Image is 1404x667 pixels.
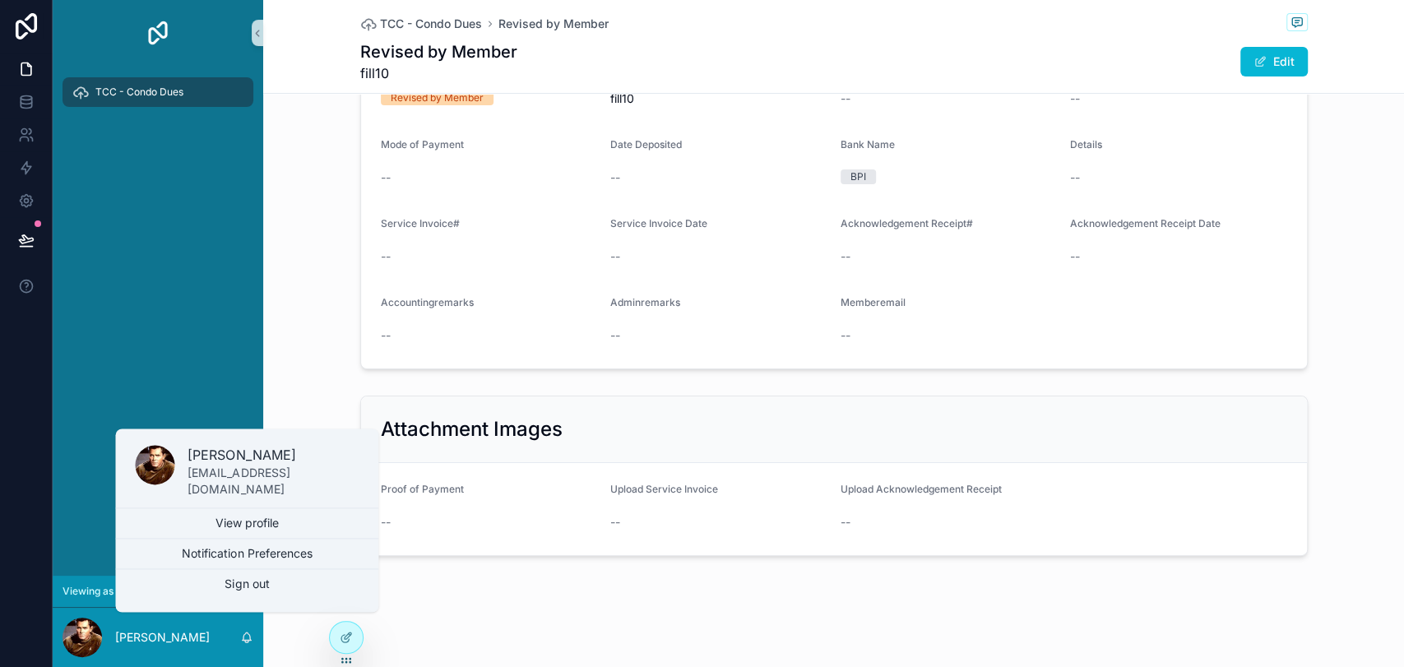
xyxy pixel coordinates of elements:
span: -- [610,248,620,265]
div: scrollable content [53,66,263,128]
span: -- [1070,248,1080,265]
div: Revised by Member [391,90,484,105]
span: Acknowledgement Receipt Date [1070,217,1221,229]
img: App logo [145,20,171,46]
span: fill10 [610,90,827,107]
span: Upload Service Invoice [610,483,718,495]
span: -- [381,248,391,265]
span: Details [1070,138,1102,151]
h1: Revised by Member [360,40,517,63]
span: Accountingremarks [381,296,474,308]
span: -- [841,327,850,344]
button: Notification Preferences [115,539,378,568]
a: TCC - Condo Dues [63,77,253,107]
span: Mode of Payment [381,138,464,151]
p: [EMAIL_ADDRESS][DOMAIN_NAME] [188,465,359,498]
span: Date Deposited [610,138,682,151]
span: -- [841,90,850,107]
span: TCC - Condo Dues [380,16,482,32]
p: [PERSON_NAME] [115,629,210,646]
a: View profile [115,508,378,538]
span: Acknowledgement Receipt# [841,217,973,229]
span: -- [610,169,620,186]
span: -- [610,327,620,344]
span: Viewing as [PERSON_NAME] [63,585,197,598]
button: Sign out [115,569,378,599]
span: -- [381,169,391,186]
span: -- [841,514,850,530]
span: Memberemail [841,296,906,308]
div: BPI [850,169,866,184]
span: Bank Name [841,138,895,151]
span: Proof of Payment [381,483,464,495]
h2: Attachment Images [381,416,563,442]
button: Edit [1240,47,1308,76]
span: Adminremarks [610,296,680,308]
span: Service Invoice Date [610,217,707,229]
span: TCC - Condo Dues [95,86,183,99]
span: -- [1070,90,1080,107]
p: [PERSON_NAME] [188,445,359,465]
span: -- [610,514,620,530]
span: -- [1070,169,1080,186]
span: Upload Acknowledgement Receipt [841,483,1002,495]
span: Service Invoice# [381,217,460,229]
span: -- [381,514,391,530]
a: TCC - Condo Dues [360,16,482,32]
span: -- [381,327,391,344]
a: Revised by Member [498,16,609,32]
span: -- [841,248,850,265]
span: fill10 [360,63,517,83]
